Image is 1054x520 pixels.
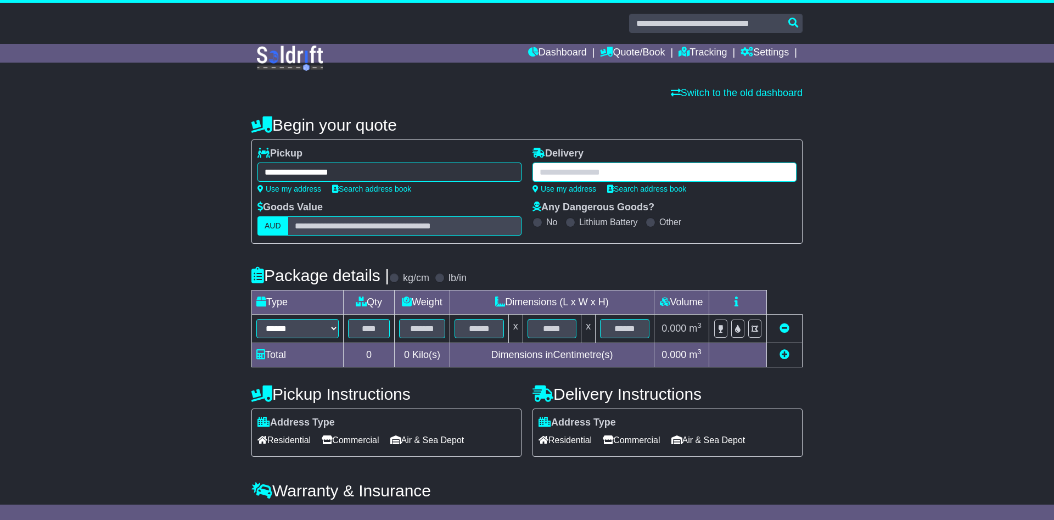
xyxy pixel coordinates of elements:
[257,417,335,429] label: Address Type
[395,343,450,367] td: Kilo(s)
[322,432,379,449] span: Commercial
[697,321,702,329] sup: 3
[257,148,302,160] label: Pickup
[257,184,321,193] a: Use my address
[257,432,311,449] span: Residential
[252,343,344,367] td: Total
[780,323,789,334] a: Remove this item
[508,315,523,343] td: x
[579,217,638,227] label: Lithium Battery
[532,184,596,193] a: Use my address
[659,217,681,227] label: Other
[600,44,665,63] a: Quote/Book
[257,202,323,214] label: Goods Value
[344,290,395,315] td: Qty
[661,349,686,360] span: 0.000
[689,323,702,334] span: m
[539,432,592,449] span: Residential
[532,202,654,214] label: Any Dangerous Goods?
[252,290,344,315] td: Type
[671,432,745,449] span: Air & Sea Depot
[671,87,803,98] a: Switch to the old dashboard
[607,184,686,193] a: Search address book
[780,349,789,360] a: Add new item
[251,116,803,134] h4: Begin your quote
[539,417,616,429] label: Address Type
[404,349,410,360] span: 0
[257,216,288,236] label: AUD
[679,44,727,63] a: Tracking
[395,290,450,315] td: Weight
[344,343,395,367] td: 0
[450,290,654,315] td: Dimensions (L x W x H)
[403,272,429,284] label: kg/cm
[697,348,702,356] sup: 3
[332,184,411,193] a: Search address book
[654,290,709,315] td: Volume
[251,385,522,403] h4: Pickup Instructions
[450,343,654,367] td: Dimensions in Centimetre(s)
[390,432,464,449] span: Air & Sea Depot
[689,349,702,360] span: m
[251,482,803,500] h4: Warranty & Insurance
[661,323,686,334] span: 0.000
[251,266,389,284] h4: Package details |
[528,44,587,63] a: Dashboard
[581,315,596,343] td: x
[546,217,557,227] label: No
[532,148,584,160] label: Delivery
[603,432,660,449] span: Commercial
[532,385,803,403] h4: Delivery Instructions
[741,44,789,63] a: Settings
[448,272,467,284] label: lb/in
